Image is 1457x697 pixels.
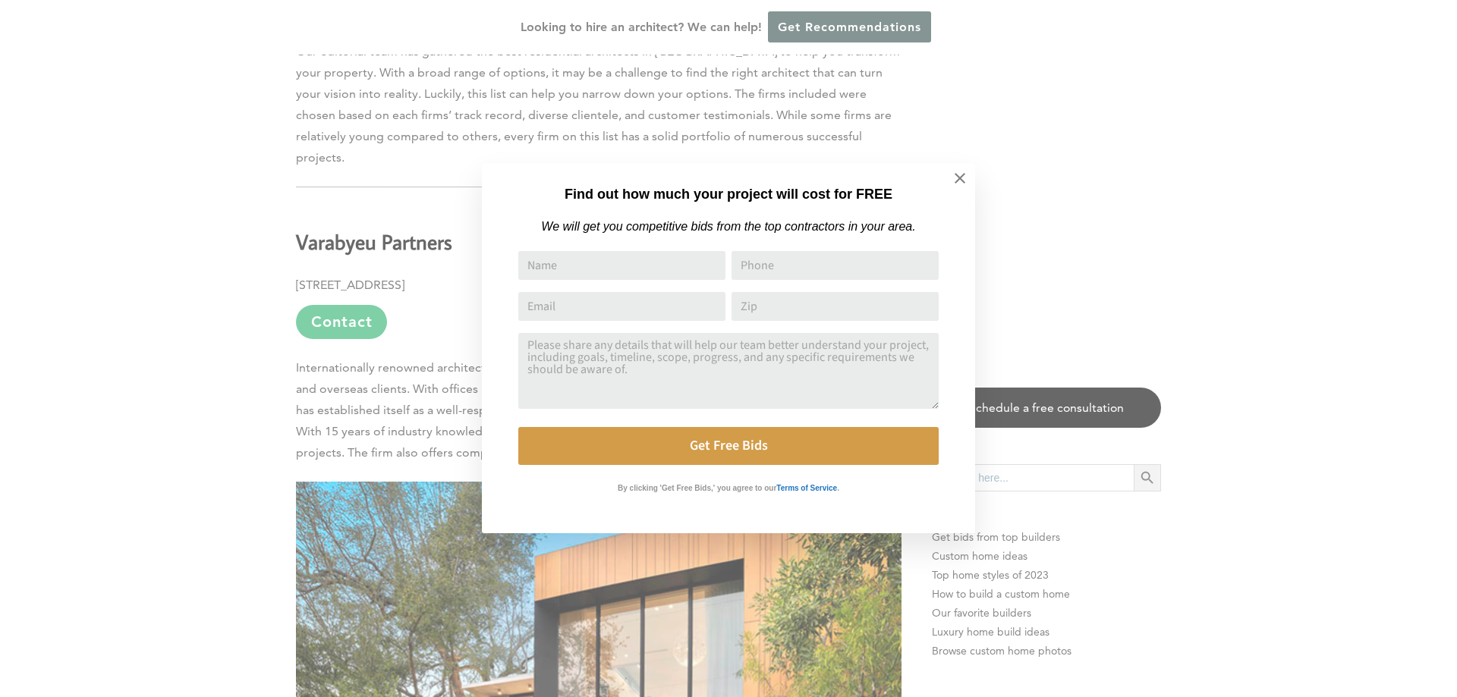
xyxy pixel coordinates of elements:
strong: Terms of Service [776,484,837,492]
em: We will get you competitive bids from the top contractors in your area. [541,220,915,233]
button: Close [933,152,987,205]
input: Email Address [518,292,725,321]
textarea: Comment or Message [518,333,939,409]
input: Zip [732,292,939,321]
a: Terms of Service [776,480,837,493]
strong: Find out how much your project will cost for FREE [565,187,892,202]
input: Phone [732,251,939,280]
strong: . [837,484,839,492]
button: Get Free Bids [518,427,939,465]
input: Name [518,251,725,280]
strong: By clicking 'Get Free Bids,' you agree to our [618,484,776,492]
